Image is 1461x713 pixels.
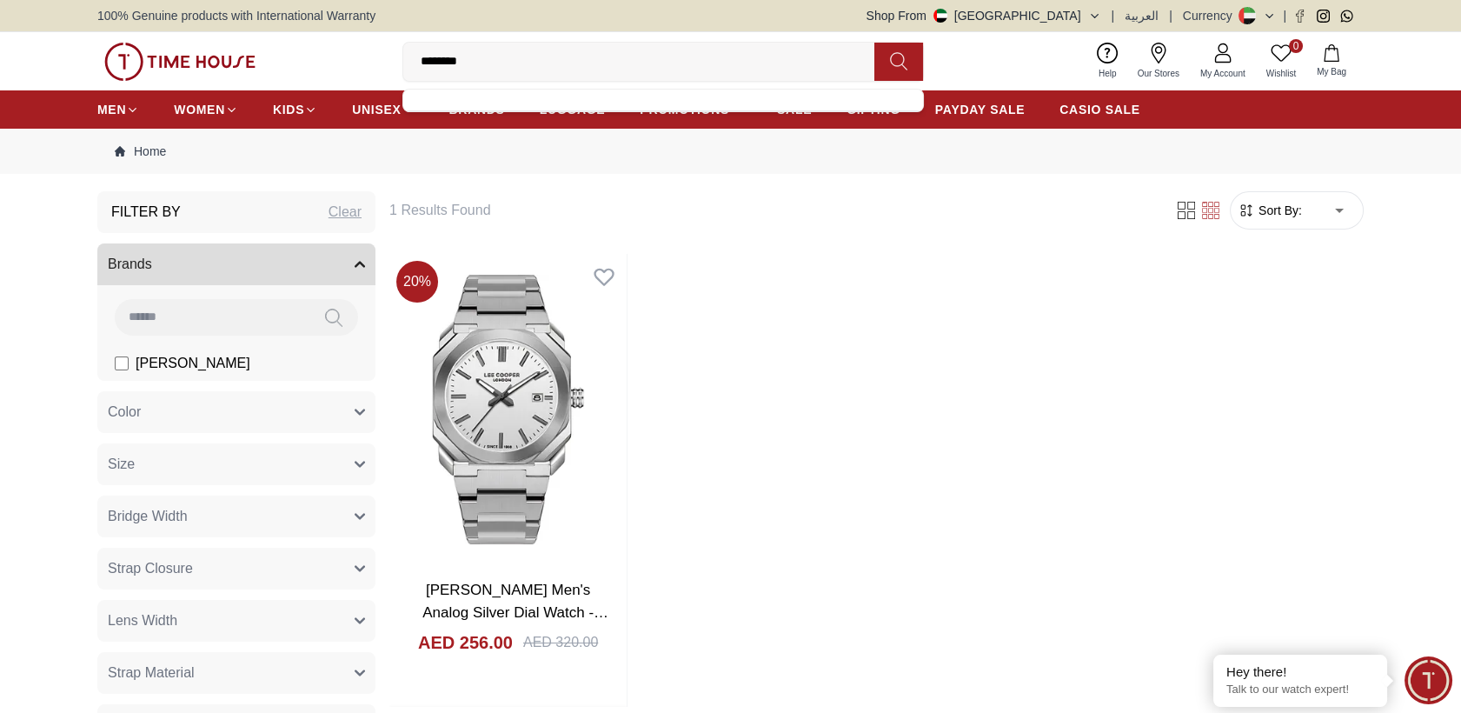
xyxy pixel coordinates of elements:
[1226,683,1374,697] p: Talk to our watch expert!
[97,101,126,118] span: MEN
[97,129,1364,174] nav: Breadcrumb
[523,632,598,653] div: AED 320.00
[97,600,375,642] button: Lens Width
[108,558,193,579] span: Strap Closure
[97,94,139,125] a: MEN
[935,101,1025,118] span: PAYDAY SALE
[1127,39,1190,83] a: Our Stores
[115,143,166,160] a: Home
[108,506,188,527] span: Bridge Width
[115,356,129,370] input: [PERSON_NAME]
[1256,39,1306,83] a: 0Wishlist
[108,663,195,683] span: Strap Material
[1293,10,1306,23] a: Facebook
[867,7,1101,24] button: Shop From[GEOGRAPHIC_DATA]
[1306,41,1357,82] button: My Bag
[1340,10,1353,23] a: Whatsapp
[273,94,317,125] a: KIDS
[97,243,375,285] button: Brands
[111,202,181,223] h3: Filter By
[174,101,225,118] span: WOMEN
[1125,7,1159,24] button: العربية
[174,94,238,125] a: WOMEN
[97,496,375,537] button: Bridge Width
[104,43,256,81] img: ...
[1112,7,1115,24] span: |
[1183,7,1239,24] div: Currency
[97,391,375,433] button: Color
[273,101,304,118] span: KIDS
[97,548,375,590] button: Strap Closure
[1317,10,1330,23] a: Instagram
[97,443,375,485] button: Size
[418,630,513,655] h4: AED 256.00
[1289,39,1303,53] span: 0
[389,200,1153,221] h6: 1 Results Found
[136,353,250,374] span: [PERSON_NAME]
[352,94,414,125] a: UNISEX
[389,254,627,565] img: Lee Cooper Men's Analog Silver Dial Watch - LC08185.330
[108,454,135,475] span: Size
[1193,67,1252,80] span: My Account
[1059,101,1140,118] span: CASIO SALE
[935,94,1025,125] a: PAYDAY SALE
[1405,656,1452,704] div: Chat Widget
[396,261,438,303] span: 20 %
[1226,663,1374,681] div: Hey there!
[1169,7,1172,24] span: |
[1255,202,1302,219] span: Sort By:
[108,402,141,423] span: Color
[422,582,608,643] a: [PERSON_NAME] Men's Analog Silver Dial Watch - LC08185.330
[1131,67,1186,80] span: Our Stores
[1310,65,1353,78] span: My Bag
[1092,67,1124,80] span: Help
[97,652,375,694] button: Strap Material
[1238,202,1302,219] button: Sort By:
[329,202,362,223] div: Clear
[108,610,177,631] span: Lens Width
[97,7,375,24] span: 100% Genuine products with International Warranty
[1283,7,1286,24] span: |
[1259,67,1303,80] span: Wishlist
[1088,39,1127,83] a: Help
[933,9,947,23] img: United Arab Emirates
[108,254,152,275] span: Brands
[1059,94,1140,125] a: CASIO SALE
[352,101,401,118] span: UNISEX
